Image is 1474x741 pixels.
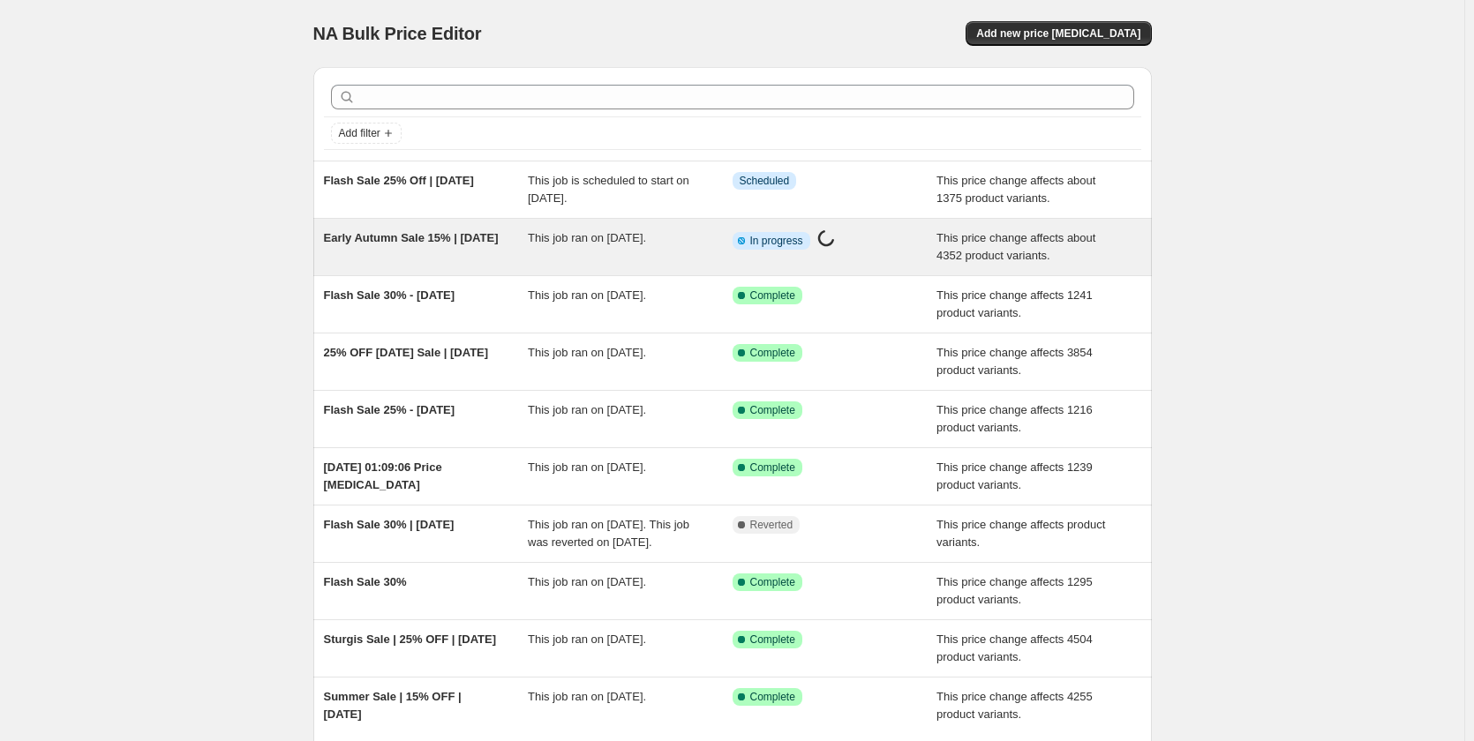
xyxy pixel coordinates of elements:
span: Add new price [MEDICAL_DATA] [976,26,1140,41]
span: Scheduled [740,174,790,188]
span: This price change affects product variants. [936,518,1105,549]
span: Flash Sale 30% | [DATE] [324,518,455,531]
span: This job ran on [DATE]. [528,231,646,244]
span: Complete [750,346,795,360]
span: Sturgis Sale | 25% OFF | [DATE] [324,632,497,646]
span: Complete [750,632,795,647]
span: 25% OFF [DATE] Sale | [DATE] [324,346,489,359]
span: Complete [750,288,795,303]
span: This price change affects about 1375 product variants. [936,174,1095,205]
span: Complete [750,403,795,417]
span: Early Autumn Sale 15% | [DATE] [324,231,499,244]
span: This job ran on [DATE]. [528,575,646,588]
span: NA Bulk Price Editor [313,24,482,43]
span: Complete [750,460,795,475]
span: This job ran on [DATE]. [528,690,646,703]
span: This job ran on [DATE]. [528,403,646,416]
span: Complete [750,575,795,589]
span: This price change affects 1216 product variants. [936,403,1093,434]
span: This job ran on [DATE]. [528,288,646,302]
button: Add filter [331,123,402,144]
span: This price change affects 3854 product variants. [936,346,1093,377]
span: This price change affects 1241 product variants. [936,288,1093,319]
span: This price change affects about 4352 product variants. [936,231,1095,262]
span: This job ran on [DATE]. This job was reverted on [DATE]. [528,518,689,549]
span: This price change affects 4504 product variants. [936,632,1093,663]
button: Add new price [MEDICAL_DATA] [966,21,1151,46]
span: This job is scheduled to start on [DATE]. [528,174,689,205]
span: Flash Sale 25% Off | [DATE] [324,174,474,187]
span: Summer Sale | 15% OFF | [DATE] [324,690,462,721]
span: This price change affects 4255 product variants. [936,690,1093,721]
span: This price change affects 1295 product variants. [936,575,1093,606]
span: Flash Sale 30% - [DATE] [324,288,455,302]
span: Flash Sale 30% [324,575,407,588]
span: Reverted [750,518,793,532]
span: This job ran on [DATE]. [528,460,646,474]
span: This price change affects 1239 product variants. [936,460,1093,491]
span: Flash Sale 25% - [DATE] [324,403,455,416]
span: In progress [750,234,803,248]
span: This job ran on [DATE]. [528,632,646,646]
span: Add filter [339,126,380,140]
span: This job ran on [DATE]. [528,346,646,359]
span: Complete [750,690,795,704]
span: [DATE] 01:09:06 Price [MEDICAL_DATA] [324,460,442,491]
